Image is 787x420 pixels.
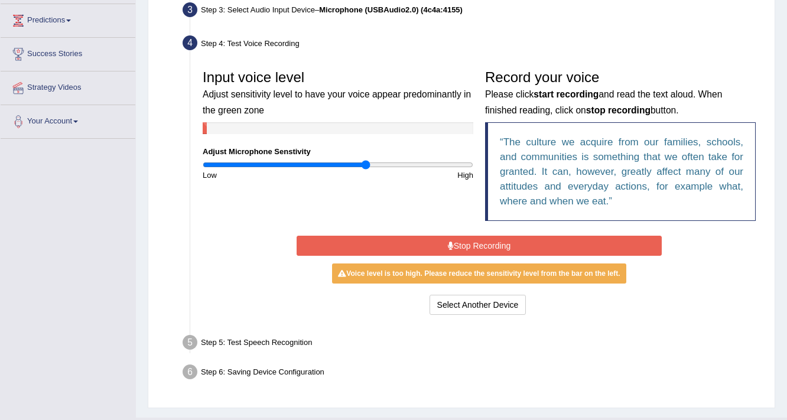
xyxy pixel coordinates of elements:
span: – [315,5,463,14]
div: High [338,170,479,181]
a: Predictions [1,4,135,34]
h3: Input voice level [203,70,473,116]
a: Your Account [1,105,135,135]
a: Success Stories [1,38,135,67]
div: Voice level is too high. Please reduce the sensitivity level from the bar on the left. [332,263,626,284]
button: Stop Recording [297,236,661,256]
small: Please click and read the text aloud. When finished reading, click on button. [485,89,722,115]
div: Low [197,170,338,181]
h3: Record your voice [485,70,756,116]
b: start recording [534,89,599,99]
a: Strategy Videos [1,71,135,101]
label: Adjust Microphone Senstivity [203,146,311,157]
b: stop recording [586,105,651,115]
div: Step 4: Test Voice Recording [177,32,769,58]
button: Select Another Device [430,295,526,315]
div: Step 5: Test Speech Recognition [177,331,769,357]
b: Microphone (USBAudio2.0) (4c4a:4155) [319,5,463,14]
q: The culture we acquire from our families, schools, and communities is something that we often tak... [500,136,743,207]
div: Step 6: Saving Device Configuration [177,361,769,387]
small: Adjust sensitivity level to have your voice appear predominantly in the green zone [203,89,471,115]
